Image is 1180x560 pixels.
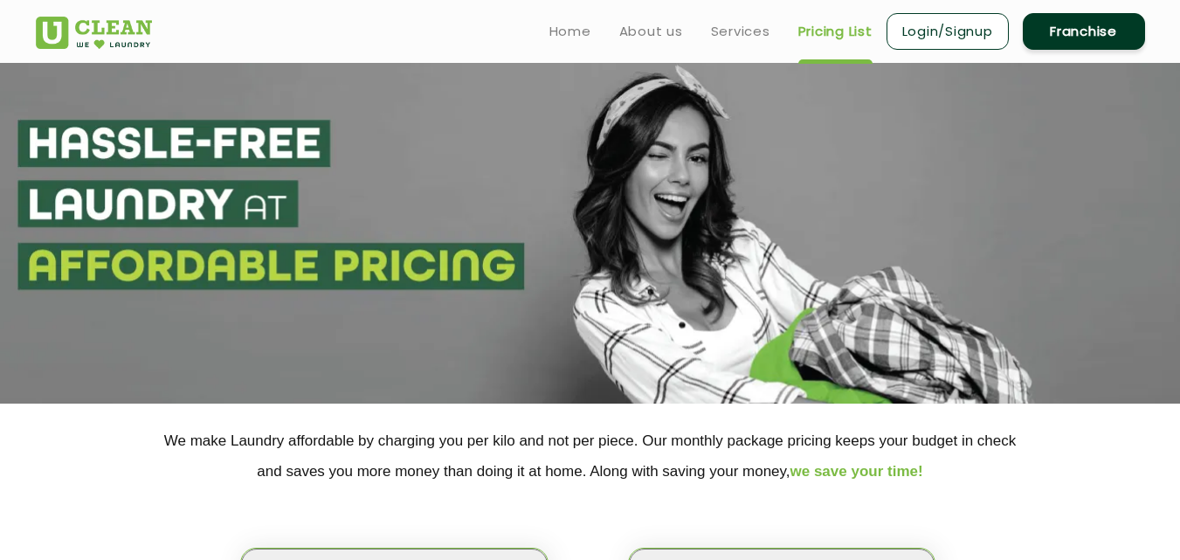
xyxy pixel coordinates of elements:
img: UClean Laundry and Dry Cleaning [36,17,152,49]
span: we save your time! [790,463,923,480]
p: We make Laundry affordable by charging you per kilo and not per piece. Our monthly package pricin... [36,425,1145,487]
a: About us [619,21,683,42]
a: Services [711,21,770,42]
a: Login/Signup [887,13,1009,50]
a: Pricing List [798,21,873,42]
a: Home [549,21,591,42]
a: Franchise [1023,13,1145,50]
